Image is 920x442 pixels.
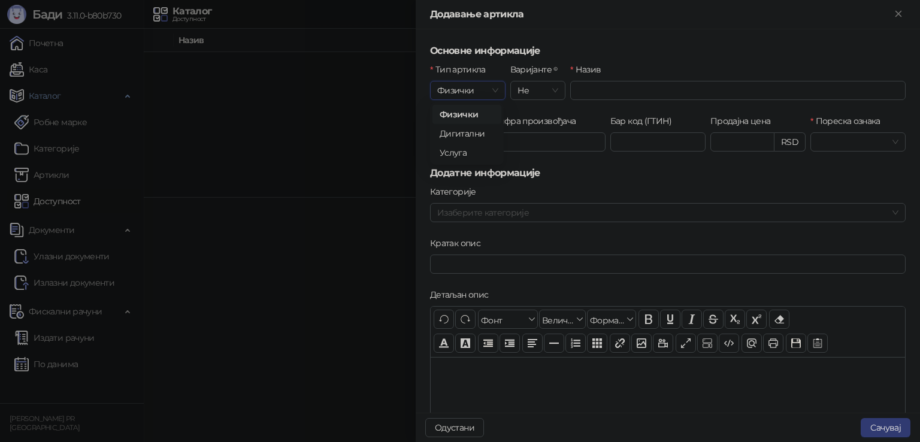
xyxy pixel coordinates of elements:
[478,310,538,329] button: Фонт
[522,334,543,353] button: Поравнање
[746,310,767,329] button: Експонент
[510,63,565,76] label: Варијанте
[682,310,702,329] button: Искошено
[703,310,724,329] button: Прецртано
[697,334,718,353] button: Прикажи блокове
[610,114,679,128] label: Бар код (ГТИН)
[430,185,483,198] label: Категорије
[786,334,806,353] button: Сачувај
[570,63,609,76] label: Назив
[565,334,586,353] button: Листа
[539,310,586,329] button: Величина
[570,81,906,100] input: Назив
[587,310,636,329] button: Формати
[653,334,673,353] button: Видео
[891,7,906,22] button: Close
[610,334,630,353] button: Веза
[710,114,778,128] label: Продајна цена
[455,334,476,353] button: Боја позадине
[807,334,828,353] button: Шаблон
[430,7,891,22] div: Додавање артикла
[742,334,762,353] button: Преглед
[455,310,476,329] button: Понови
[763,334,783,353] button: Штампај
[544,334,564,353] button: Хоризонтална линија
[774,132,806,152] div: RSD
[676,334,696,353] button: Приказ преко целог екрана
[587,334,607,353] button: Табела
[430,114,480,128] label: Шифра
[631,334,652,353] button: Слика
[725,310,745,329] button: Индексирано
[430,288,496,301] label: Детаљан опис
[425,418,484,437] button: Одустани
[638,310,659,329] button: Подебљано
[769,310,789,329] button: Уклони формат
[719,334,739,353] button: Приказ кода
[430,255,906,274] input: Кратак опис
[610,132,706,152] input: Бар код (ГТИН)
[660,310,680,329] button: Подвучено
[810,114,888,128] label: Пореска ознака
[430,63,493,76] label: Тип артикла
[430,166,906,180] h5: Додатне информације
[430,44,906,58] h5: Основне информације
[818,133,888,151] input: Пореска ознака
[517,81,558,99] span: Не
[500,334,520,353] button: Увлачење
[490,132,606,152] input: Шифра произвођача
[430,237,488,250] label: Кратак опис
[478,334,498,353] button: Извлачење
[490,114,583,128] label: Шифра произвођача
[861,418,910,437] button: Сачувај
[437,81,498,99] span: Физички
[434,334,454,353] button: Боја текста
[434,310,454,329] button: Поврати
